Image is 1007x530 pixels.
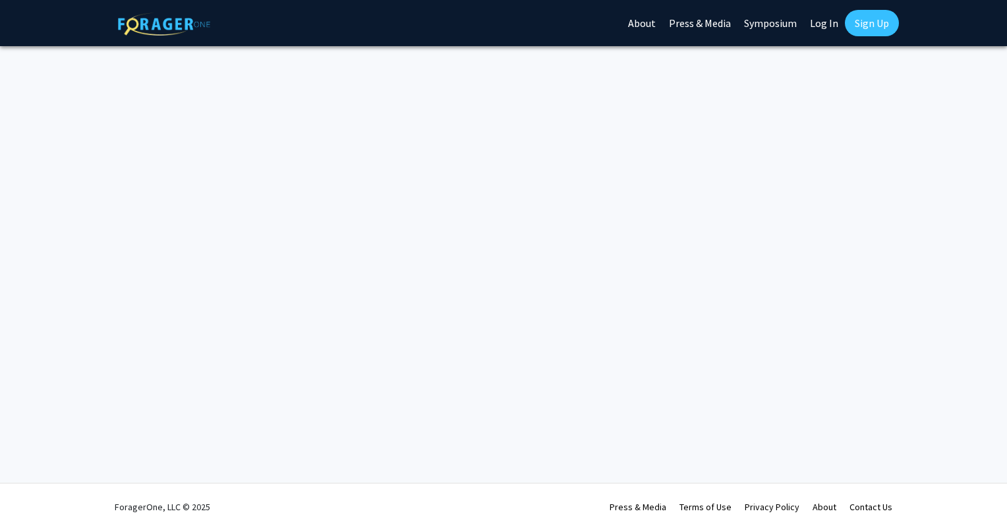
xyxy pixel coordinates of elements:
[813,501,836,513] a: About
[118,13,210,36] img: ForagerOne Logo
[845,10,899,36] a: Sign Up
[115,484,210,530] div: ForagerOne, LLC © 2025
[849,501,892,513] a: Contact Us
[610,501,666,513] a: Press & Media
[745,501,799,513] a: Privacy Policy
[679,501,732,513] a: Terms of Use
